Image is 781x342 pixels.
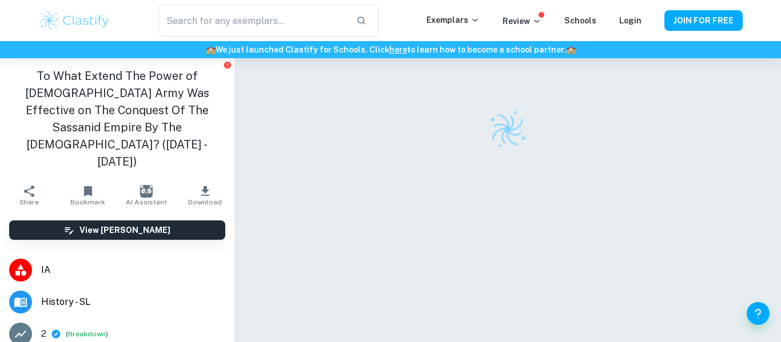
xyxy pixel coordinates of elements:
button: Breakdown [68,329,106,339]
span: ( ) [66,329,108,340]
p: Exemplars [427,14,480,26]
h6: We just launched Clastify for Schools. Click to learn how to become a school partner. [2,43,779,56]
span: IA [41,263,225,277]
span: 🏫 [566,45,576,54]
span: 🏫 [206,45,216,54]
h6: View [PERSON_NAME] [79,224,170,236]
img: AI Assistant [140,185,153,198]
input: Search for any exemplars... [158,5,347,37]
img: Clastify logo [38,9,111,32]
span: Share [19,198,39,206]
span: Download [188,198,222,206]
span: AI Assistant [126,198,167,206]
a: Schools [564,16,596,25]
button: Help and Feedback [747,302,770,325]
p: 2 [41,327,46,341]
button: View [PERSON_NAME] [9,220,225,240]
button: Report issue [224,61,232,69]
button: Download [176,179,234,211]
a: Login [619,16,641,25]
button: AI Assistant [117,179,176,211]
h1: To What Extend The Power of [DEMOGRAPHIC_DATA] Army Was Effective on The Conquest Of The Sassanid... [9,67,225,170]
span: Bookmark [70,198,105,206]
span: History - SL [41,295,225,309]
a: here [389,45,407,54]
img: Clastify logo [483,104,533,155]
button: JOIN FOR FREE [664,10,743,31]
p: Review [503,15,541,27]
button: Bookmark [58,179,117,211]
